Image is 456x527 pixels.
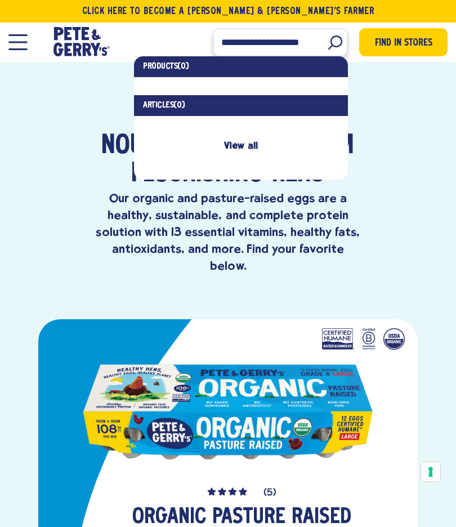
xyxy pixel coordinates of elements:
[359,28,448,56] a: Find in Stores
[224,140,257,151] a: View all
[263,488,276,498] span: (5)
[421,462,440,481] button: Your consent preferences for tracking technologies
[177,62,189,70] span: (0)
[213,28,348,56] input: Search
[131,160,265,189] span: flourishing
[143,100,339,111] h4: Articles
[173,101,185,109] span: (0)
[93,190,363,274] p: Our organic and pasture-raised eggs are a healthy, sustainable, and complete protein solution wit...
[143,61,339,73] h4: Products
[375,36,432,51] span: Find in Stores
[8,34,27,50] button: Open Mobile Menu Modal Dialog
[110,485,374,498] a: (5)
